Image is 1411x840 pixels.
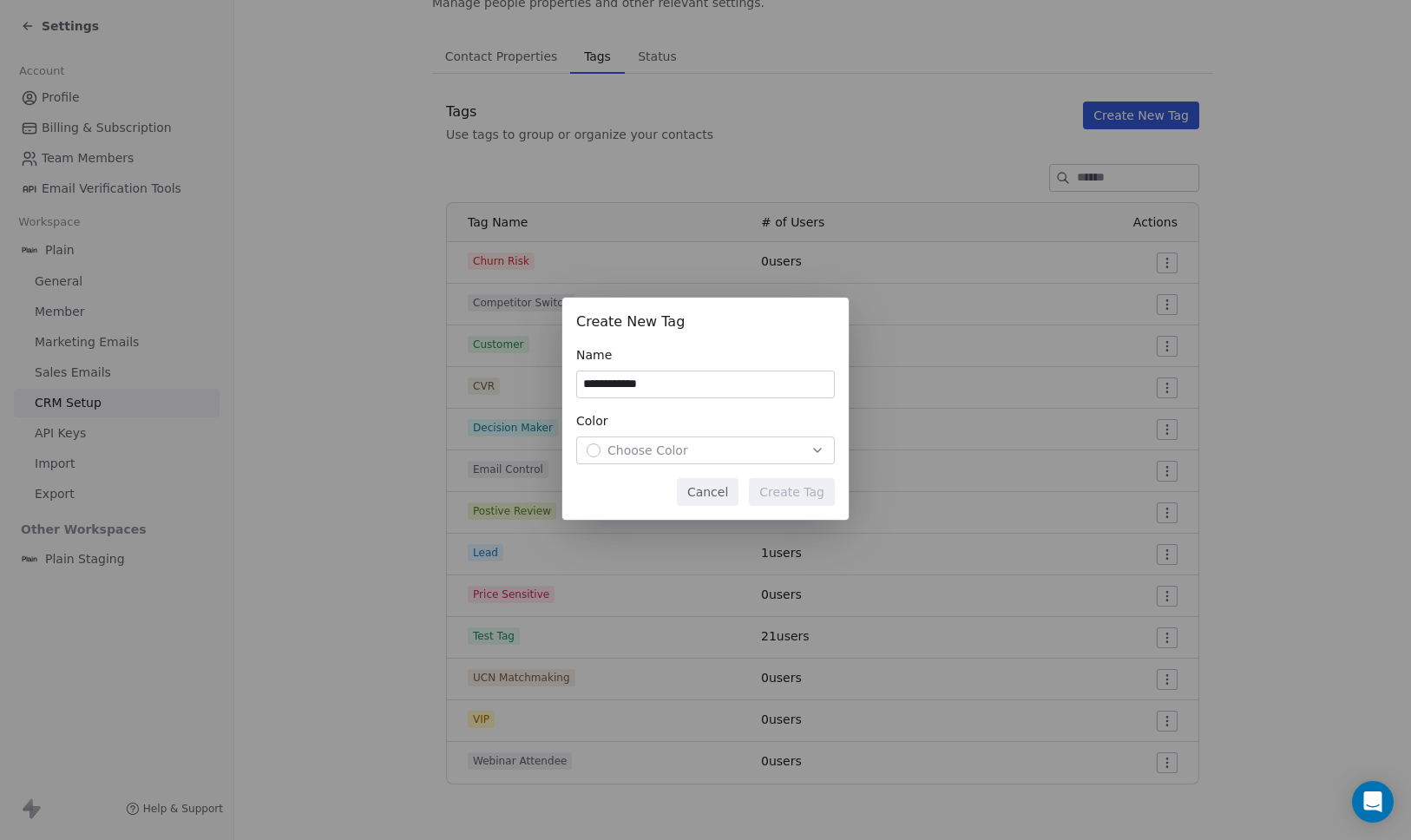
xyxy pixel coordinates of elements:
[607,442,688,459] span: Choose Color
[576,412,835,430] div: Color
[576,346,835,364] div: Name
[576,436,835,464] button: Choose Color
[576,312,835,332] div: Create New Tag
[749,478,835,506] button: Create Tag
[677,478,738,506] button: Cancel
